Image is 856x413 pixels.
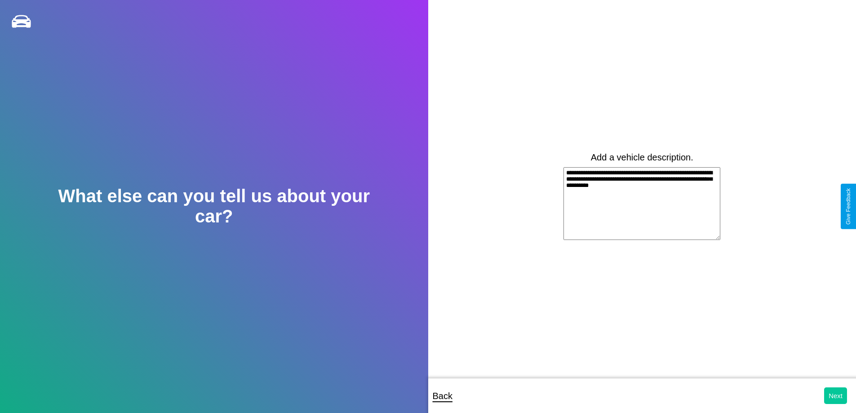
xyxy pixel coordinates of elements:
[824,387,847,404] button: Next
[591,152,693,163] label: Add a vehicle description.
[845,188,852,225] div: Give Feedback
[433,388,452,404] p: Back
[43,186,385,226] h2: What else can you tell us about your car?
